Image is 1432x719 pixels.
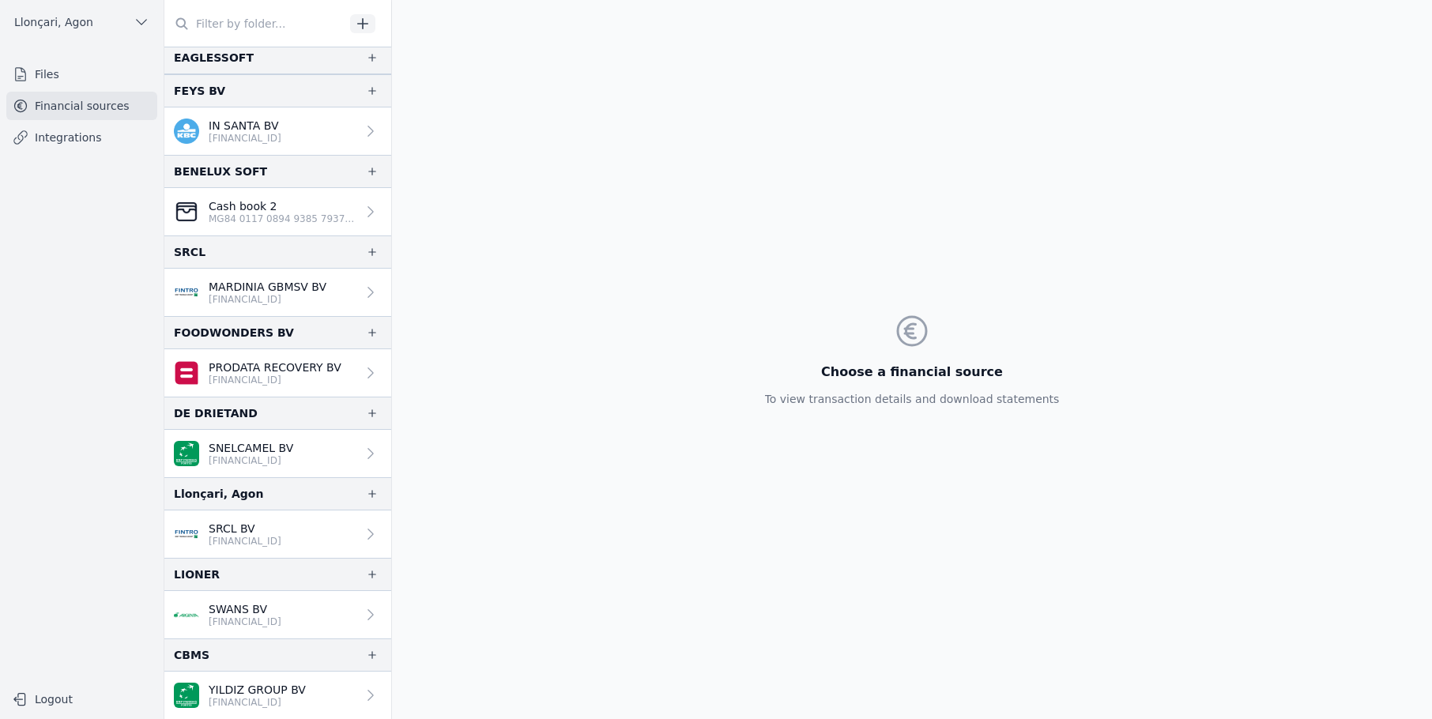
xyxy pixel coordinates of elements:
[6,687,157,712] button: Logout
[164,510,391,558] a: SRCL BV [FINANCIAL_ID]
[209,522,255,535] font: SRCL BV
[209,616,281,627] font: [FINANCIAL_ID]
[821,364,1003,379] font: Choose a financial source
[209,361,341,374] font: PRODATA RECOVERY BV
[164,591,391,638] a: SWANS BV [FINANCIAL_ID]
[209,294,281,305] font: [FINANCIAL_ID]
[174,51,254,64] font: EAGLESSOFT
[35,693,73,706] font: Logout
[174,246,205,258] font: SRCL
[209,200,277,213] font: Cash book 2
[14,16,93,28] font: Llonçari, Agon
[35,68,59,81] font: Files
[174,165,267,178] font: BENELUX SOFT
[174,199,199,224] img: CleanShot-202025-05-26-20at-2016.10.27-402x.png
[209,683,306,696] font: YILDIZ GROUP BV
[209,119,279,132] font: IN SANTA BV
[174,602,199,627] img: ARGENTA_ARSPBE22.png
[35,131,101,144] font: Integrations
[209,375,281,386] font: [FINANCIAL_ID]
[6,9,157,35] button: Llonçari, Agon
[164,188,391,235] a: Cash book 2 MG84 0117 0894 9385 7937 5225 318
[209,455,281,466] font: [FINANCIAL_ID]
[209,536,281,547] font: [FINANCIAL_ID]
[174,119,199,144] img: kbc.png
[174,521,199,547] img: FINTRO_BE_BUSINESS_GEBABEBB.png
[164,107,391,155] a: IN SANTA BV [FINANCIAL_ID]
[35,100,130,112] font: Financial sources
[174,487,263,500] font: Llonçari, Agon
[209,133,281,144] font: [FINANCIAL_ID]
[174,280,199,305] img: FINTRO_BE_BUSINESS_GEBABEBB.png
[209,280,326,293] font: MARDINIA GBMSV BV
[209,442,293,454] font: SNELCAMEL BV
[174,683,199,708] img: BNP_BE_BUSINESS_GEBABEBB.png
[174,649,209,661] font: CBMS
[174,407,258,420] font: DE DRIETAND
[174,568,220,581] font: LIONER
[6,123,157,152] a: Integrations
[164,349,391,397] a: PRODATA RECOVERY BV [FINANCIAL_ID]
[164,269,391,316] a: MARDINIA GBMSV BV [FINANCIAL_ID]
[164,430,391,477] a: SNELCAMEL BV [FINANCIAL_ID]
[6,92,157,120] a: Financial sources
[209,697,281,708] font: [FINANCIAL_ID]
[209,603,267,615] font: SWANS BV
[6,60,157,88] a: Files
[174,326,294,339] font: FOODWONDERS BV
[174,441,199,466] img: BNP_BE_BUSINESS_GEBABEBB.png
[174,85,225,97] font: FEYS BV
[209,213,393,224] font: MG84 0117 0894 9385 7937 5225 318
[174,360,199,386] img: belfius-1.png
[164,672,391,719] a: YILDIZ GROUP BV [FINANCIAL_ID]
[164,9,345,38] input: Filter by folder...
[765,393,1060,405] font: To view transaction details and download statements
